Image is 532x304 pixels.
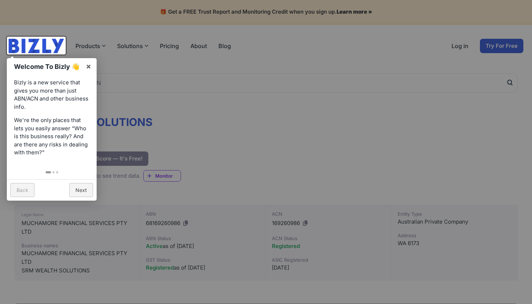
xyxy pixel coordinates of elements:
a: × [80,58,97,74]
a: Back [10,183,34,197]
p: We're the only places that lets you easily answer “Who is this business really? And are there any... [14,116,89,157]
h1: Welcome To Bizly 👋 [14,62,82,71]
p: Bizly is a new service that gives you more than just ABN/ACN and other business info. [14,79,89,111]
a: Next [69,183,93,197]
